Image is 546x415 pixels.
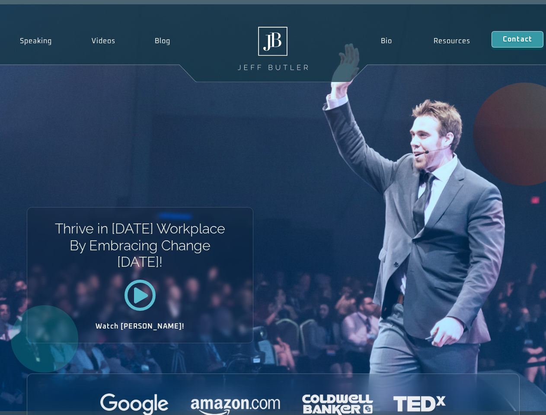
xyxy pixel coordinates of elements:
[360,31,491,51] nav: Menu
[413,31,492,51] a: Resources
[72,31,135,51] a: Videos
[57,323,223,330] h2: Watch [PERSON_NAME]!
[492,31,543,48] a: Contact
[503,36,532,43] span: Contact
[360,31,413,51] a: Bio
[54,220,226,270] h1: Thrive in [DATE] Workplace By Embracing Change [DATE]!
[135,31,190,51] a: Blog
